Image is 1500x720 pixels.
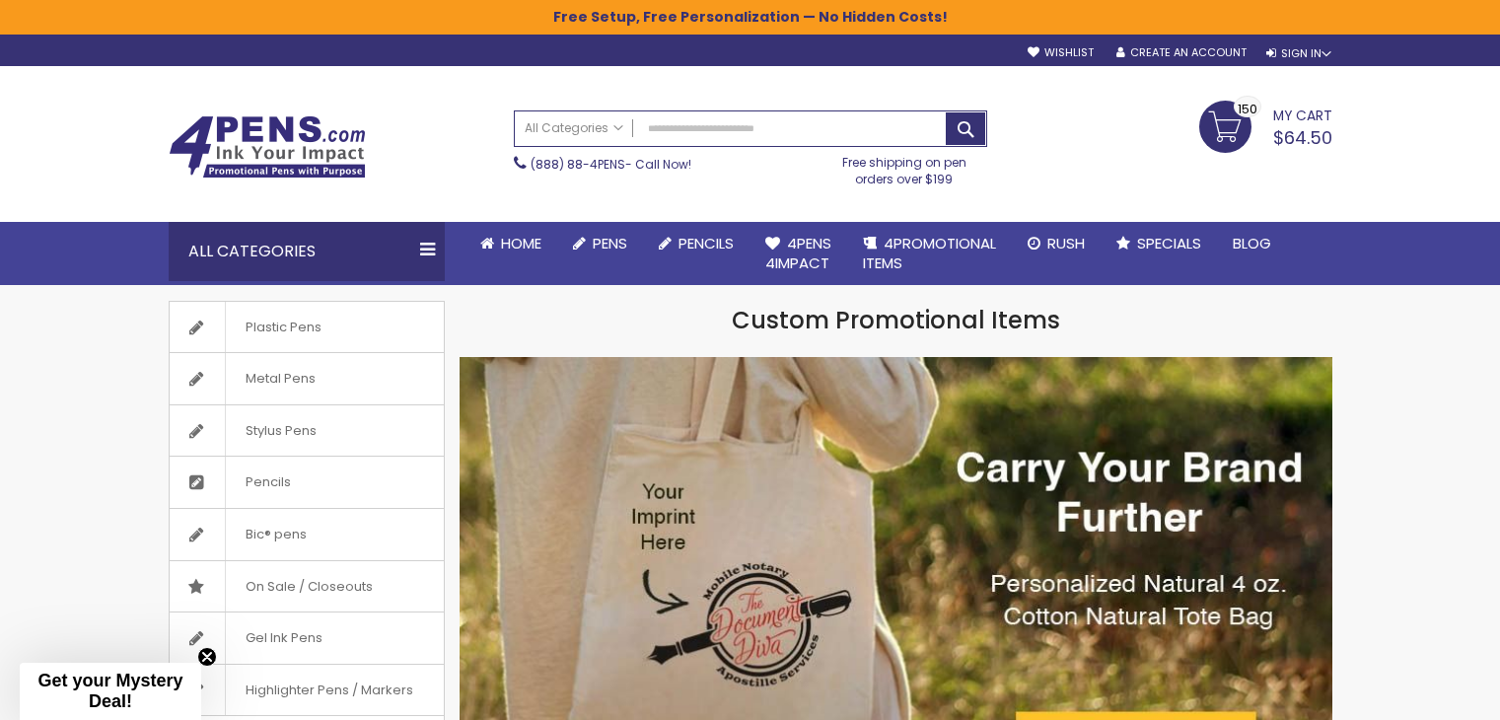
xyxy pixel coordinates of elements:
[1101,222,1217,265] a: Specials
[169,222,445,281] div: All Categories
[1238,100,1257,118] span: 150
[170,509,444,560] a: Bic® pens
[501,233,541,253] span: Home
[847,222,1012,286] a: 4PROMOTIONALITEMS
[169,115,366,179] img: 4Pens Custom Pens and Promotional Products
[1116,45,1247,60] a: Create an Account
[531,156,625,173] a: (888) 88-4PENS
[170,561,444,612] a: On Sale / Closeouts
[225,353,335,404] span: Metal Pens
[225,302,341,353] span: Plastic Pens
[170,302,444,353] a: Plastic Pens
[821,147,987,186] div: Free shipping on pen orders over $199
[170,665,444,716] a: Highlighter Pens / Markers
[1266,46,1331,61] div: Sign In
[750,222,847,286] a: 4Pens4impact
[1217,222,1287,265] a: Blog
[170,612,444,664] a: Gel Ink Pens
[1199,101,1332,150] a: $64.50 150
[20,663,201,720] div: Get your Mystery Deal!Close teaser
[515,111,633,144] a: All Categories
[225,665,433,716] span: Highlighter Pens / Markers
[197,647,217,667] button: Close teaser
[1273,125,1332,150] span: $64.50
[765,233,831,273] span: 4Pens 4impact
[525,120,623,136] span: All Categories
[1233,233,1271,253] span: Blog
[225,509,326,560] span: Bic® pens
[225,612,342,664] span: Gel Ink Pens
[557,222,643,265] a: Pens
[170,457,444,508] a: Pencils
[37,671,182,711] span: Get your Mystery Deal!
[225,405,336,457] span: Stylus Pens
[1137,233,1201,253] span: Specials
[170,353,444,404] a: Metal Pens
[460,305,1332,336] h1: Custom Promotional Items
[1047,233,1085,253] span: Rush
[863,233,996,273] span: 4PROMOTIONAL ITEMS
[593,233,627,253] span: Pens
[464,222,557,265] a: Home
[643,222,750,265] a: Pencils
[1028,45,1094,60] a: Wishlist
[170,405,444,457] a: Stylus Pens
[225,561,393,612] span: On Sale / Closeouts
[679,233,734,253] span: Pencils
[531,156,691,173] span: - Call Now!
[1012,222,1101,265] a: Rush
[225,457,311,508] span: Pencils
